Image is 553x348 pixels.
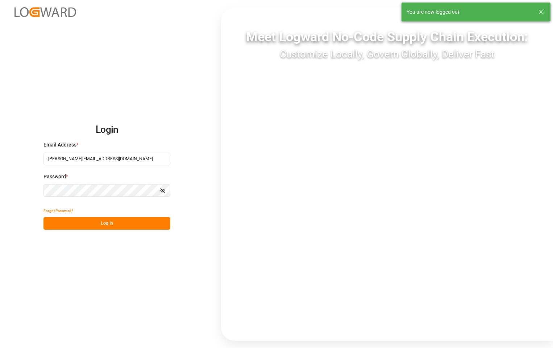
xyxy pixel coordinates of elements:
[43,118,170,141] h2: Login
[221,27,553,47] div: Meet Logward No-Code Supply Chain Execution:
[43,173,66,181] span: Password
[407,8,531,16] div: You are now logged out
[43,204,73,217] button: Forgot Password?
[43,153,170,165] input: Enter your email
[221,47,553,62] div: Customize Locally, Govern Globally, Deliver Fast
[43,141,76,149] span: Email Address
[43,217,170,230] button: Log In
[14,7,76,17] img: Logward_new_orange.png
